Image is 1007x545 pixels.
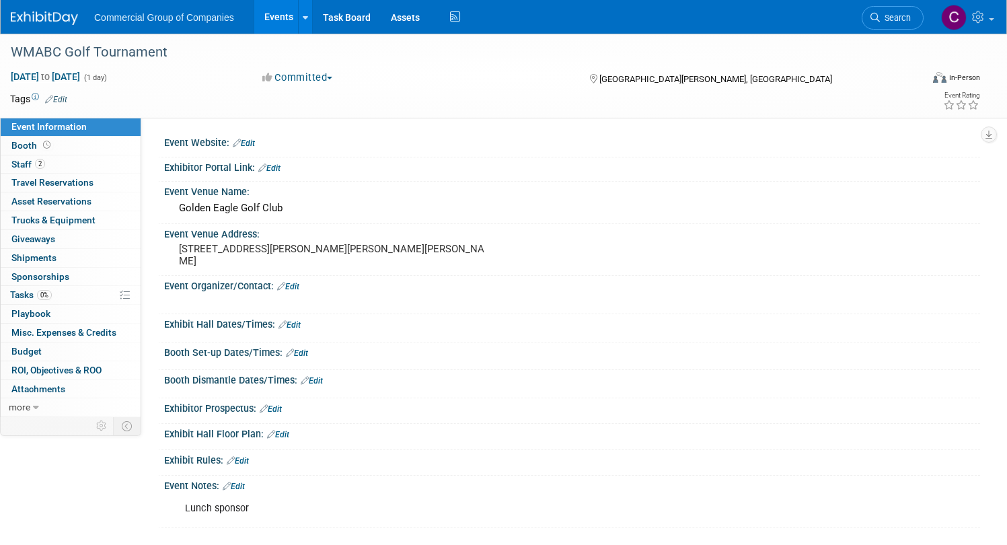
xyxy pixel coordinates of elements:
[37,290,52,300] span: 0%
[174,198,970,219] div: Golden Eagle Golf Club
[943,92,979,99] div: Event Rating
[1,137,141,155] a: Booth
[11,327,116,338] span: Misc. Expenses & Credits
[11,384,65,394] span: Attachments
[11,233,55,244] span: Giveaways
[258,71,338,85] button: Committed
[40,140,53,150] span: Booth not reserved yet
[11,159,45,170] span: Staff
[114,417,141,435] td: Toggle Event Tabs
[1,342,141,361] a: Budget
[45,95,67,104] a: Edit
[164,370,980,388] div: Booth Dismantle Dates/Times:
[10,289,52,300] span: Tasks
[835,70,980,90] div: Event Format
[164,398,980,416] div: Exhibitor Prospectus:
[1,174,141,192] a: Travel Reservations
[1,192,141,211] a: Asset Reservations
[11,308,50,319] span: Playbook
[6,40,897,65] div: WMABC Golf Tournament
[164,424,980,441] div: Exhibit Hall Floor Plan:
[258,163,281,173] a: Edit
[10,92,67,106] td: Tags
[11,346,42,357] span: Budget
[179,243,489,267] pre: [STREET_ADDRESS][PERSON_NAME][PERSON_NAME][PERSON_NAME]
[11,140,53,151] span: Booth
[1,361,141,379] a: ROI, Objectives & ROO
[164,342,980,360] div: Booth Set-up Dates/Times:
[1,324,141,342] a: Misc. Expenses & Credits
[233,139,255,148] a: Edit
[1,230,141,248] a: Giveaways
[948,73,980,83] div: In-Person
[227,456,249,466] a: Edit
[164,224,980,241] div: Event Venue Address:
[164,276,980,293] div: Event Organizer/Contact:
[39,71,52,82] span: to
[933,72,946,83] img: Format-Inperson.png
[941,5,967,30] img: Cole Mattern
[260,404,282,414] a: Edit
[11,215,96,225] span: Trucks & Equipment
[164,314,980,332] div: Exhibit Hall Dates/Times:
[1,398,141,416] a: more
[11,271,69,282] span: Sponsorships
[862,6,924,30] a: Search
[9,402,30,412] span: more
[1,268,141,286] a: Sponsorships
[11,177,94,188] span: Travel Reservations
[164,476,980,493] div: Event Notes:
[10,71,81,83] span: [DATE] [DATE]
[1,155,141,174] a: Staff2
[83,73,107,82] span: (1 day)
[11,121,87,132] span: Event Information
[1,305,141,323] a: Playbook
[278,320,301,330] a: Edit
[164,450,980,468] div: Exhibit Rules:
[164,157,980,175] div: Exhibitor Portal Link:
[880,13,911,23] span: Search
[94,12,234,23] span: Commercial Group of Companies
[1,249,141,267] a: Shipments
[301,376,323,386] a: Edit
[1,380,141,398] a: Attachments
[35,159,45,169] span: 2
[11,11,78,25] img: ExhibitDay
[11,252,57,263] span: Shipments
[286,349,308,358] a: Edit
[164,133,980,150] div: Event Website:
[11,365,102,375] span: ROI, Objectives & ROO
[176,495,823,522] div: Lunch sponsor
[164,182,980,198] div: Event Venue Name:
[277,282,299,291] a: Edit
[1,211,141,229] a: Trucks & Equipment
[1,118,141,136] a: Event Information
[1,286,141,304] a: Tasks0%
[11,196,91,207] span: Asset Reservations
[599,74,832,84] span: [GEOGRAPHIC_DATA][PERSON_NAME], [GEOGRAPHIC_DATA]
[223,482,245,491] a: Edit
[90,417,114,435] td: Personalize Event Tab Strip
[267,430,289,439] a: Edit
